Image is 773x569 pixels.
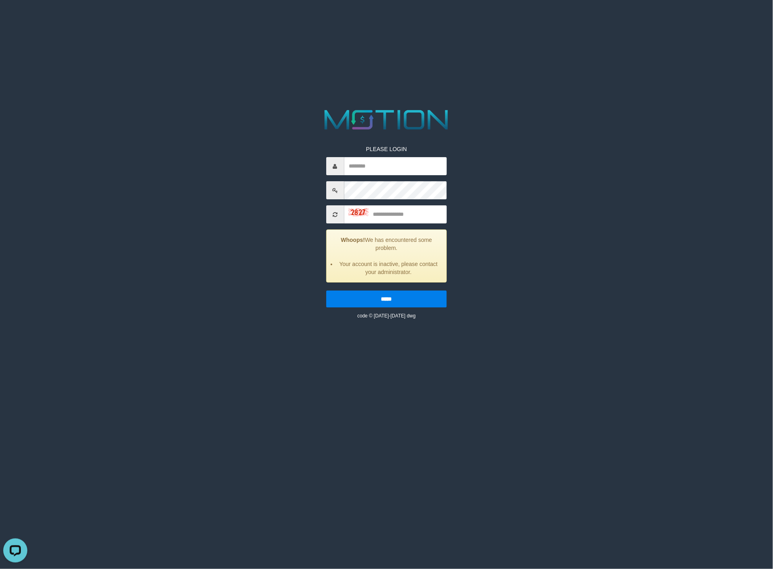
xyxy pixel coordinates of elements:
li: Your account is inactive, please contact your administrator. [337,260,441,276]
small: code © [DATE]-[DATE] dwg [357,313,415,319]
div: We has encountered some problem. [326,230,447,283]
img: captcha [348,208,368,216]
p: PLEASE LOGIN [326,145,447,154]
button: Open LiveChat chat widget [3,3,27,27]
img: MOTION_logo.png [319,106,454,133]
strong: Whoops! [341,237,365,244]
